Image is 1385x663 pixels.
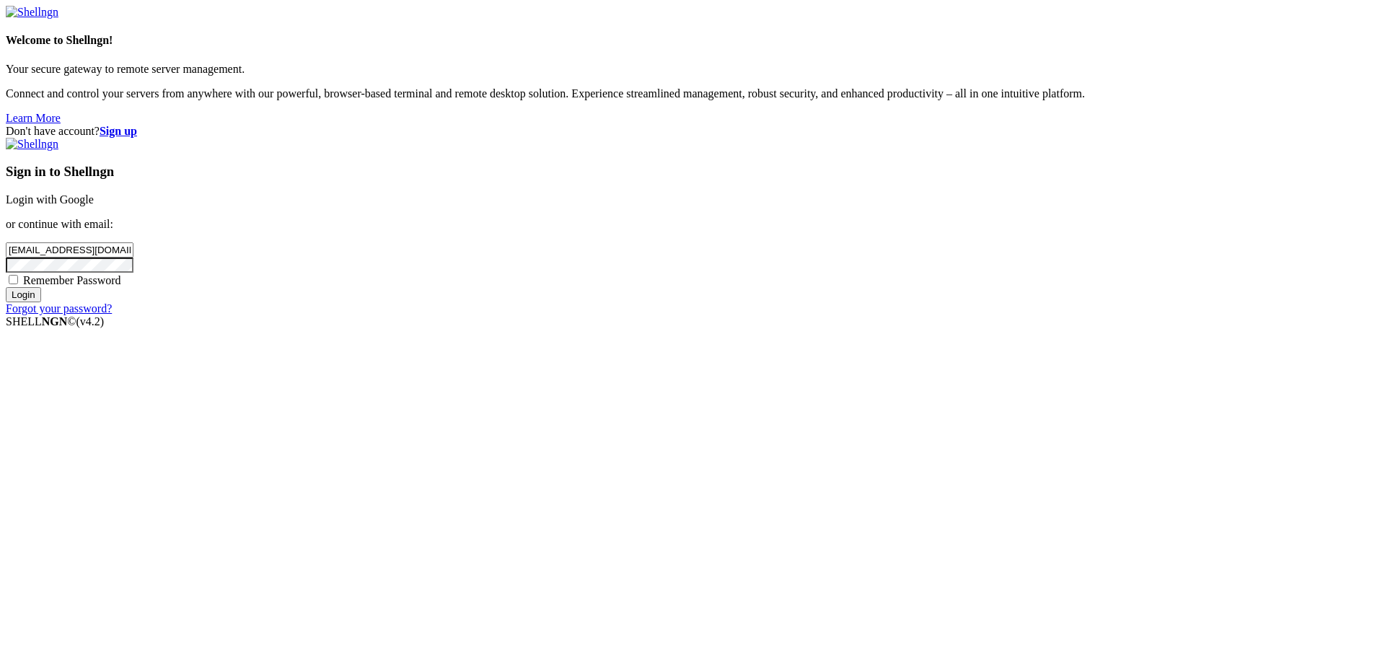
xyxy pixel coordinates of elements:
p: Your secure gateway to remote server management. [6,63,1379,76]
a: Learn More [6,112,61,124]
span: 4.2.0 [76,315,105,328]
h4: Welcome to Shellngn! [6,34,1379,47]
span: Remember Password [23,274,121,286]
div: Don't have account? [6,125,1379,138]
span: SHELL © [6,315,104,328]
h3: Sign in to Shellngn [6,164,1379,180]
input: Remember Password [9,275,18,284]
p: Connect and control your servers from anywhere with our powerful, browser-based terminal and remo... [6,87,1379,100]
a: Login with Google [6,193,94,206]
a: Sign up [100,125,137,137]
p: or continue with email: [6,218,1379,231]
b: NGN [42,315,68,328]
input: Email address [6,242,133,258]
img: Shellngn [6,138,58,151]
input: Login [6,287,41,302]
a: Forgot your password? [6,302,112,315]
img: Shellngn [6,6,58,19]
